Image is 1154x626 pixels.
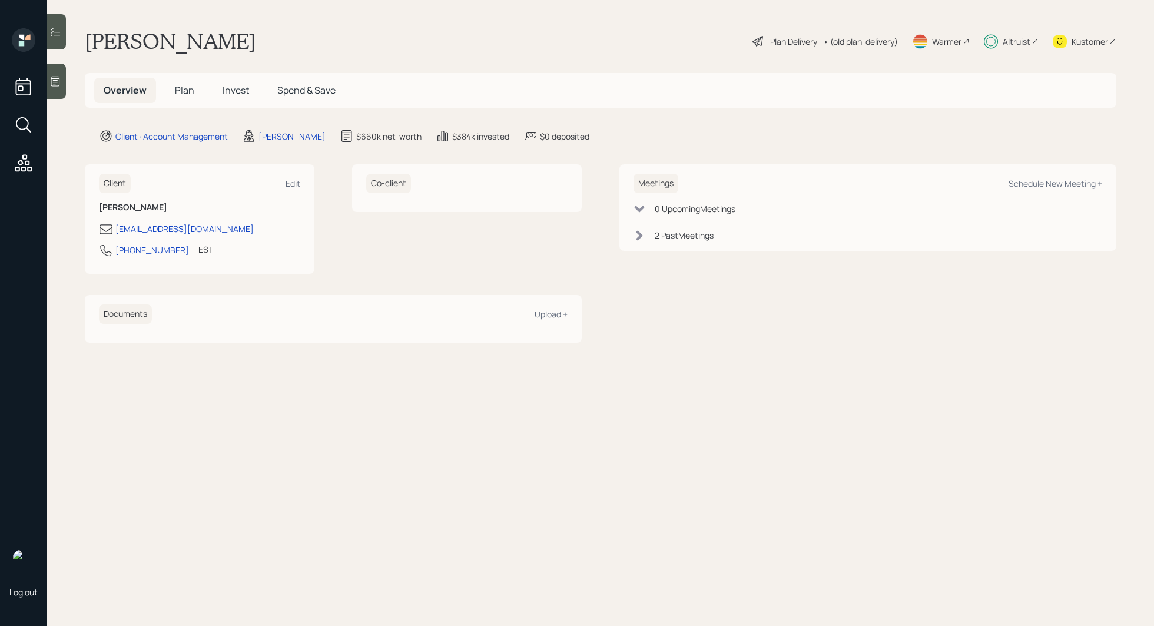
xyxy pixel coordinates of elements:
[655,203,735,215] div: 0 Upcoming Meeting s
[366,174,411,193] h6: Co-client
[99,174,131,193] h6: Client
[104,84,147,97] span: Overview
[99,304,152,324] h6: Documents
[655,229,714,241] div: 2 Past Meeting s
[540,130,589,143] div: $0 deposited
[115,130,228,143] div: Client · Account Management
[277,84,336,97] span: Spend & Save
[535,309,568,320] div: Upload +
[115,223,254,235] div: [EMAIL_ADDRESS][DOMAIN_NAME]
[634,174,678,193] h6: Meetings
[99,203,300,213] h6: [PERSON_NAME]
[932,35,961,48] div: Warmer
[1072,35,1108,48] div: Kustomer
[9,587,38,598] div: Log out
[770,35,817,48] div: Plan Delivery
[115,244,189,256] div: [PHONE_NUMBER]
[198,243,213,256] div: EST
[1003,35,1030,48] div: Altruist
[223,84,249,97] span: Invest
[356,130,422,143] div: $660k net-worth
[1009,178,1102,189] div: Schedule New Meeting +
[823,35,898,48] div: • (old plan-delivery)
[452,130,509,143] div: $384k invested
[85,28,256,54] h1: [PERSON_NAME]
[12,549,35,572] img: retirable_logo.png
[286,178,300,189] div: Edit
[175,84,194,97] span: Plan
[258,130,326,143] div: [PERSON_NAME]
